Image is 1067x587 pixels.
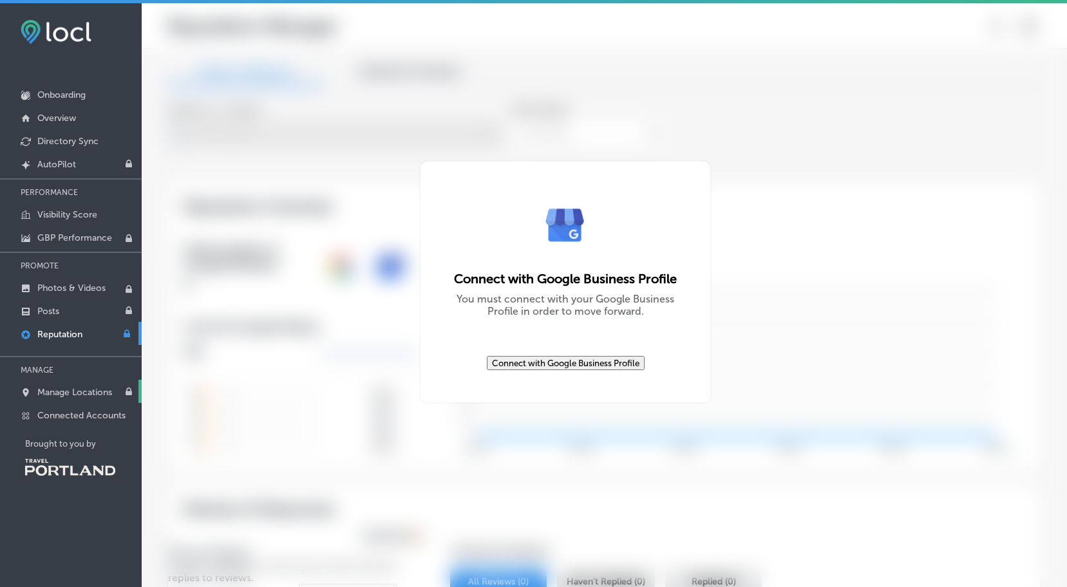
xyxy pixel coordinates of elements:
p: Directory Sync [37,136,99,147]
p: Photos & Videos [37,283,106,293]
p: Visibility Score [37,209,97,220]
p: AutoPilot [37,159,76,170]
img: Travel Portland [25,459,115,476]
div: Connect with Google Business Profile [454,271,677,286]
p: Reputation [37,329,82,340]
div: You must connect with your Google Business Profile in order to move forward. [446,293,685,317]
p: Manage Locations [37,387,112,398]
p: Connected Accounts [37,410,126,421]
p: Brought to you by [25,439,142,449]
button: Connect with Google Business Profile [487,356,645,370]
p: Posts [37,306,59,317]
p: Overview [37,113,76,124]
p: Onboarding [37,89,86,100]
img: fda3e92497d09a02dc62c9cd864e3231.png [21,20,91,44]
p: GBP Performance [37,232,112,243]
img: e7ababfa220611ac49bdb491a11684a6.png [533,194,598,258]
